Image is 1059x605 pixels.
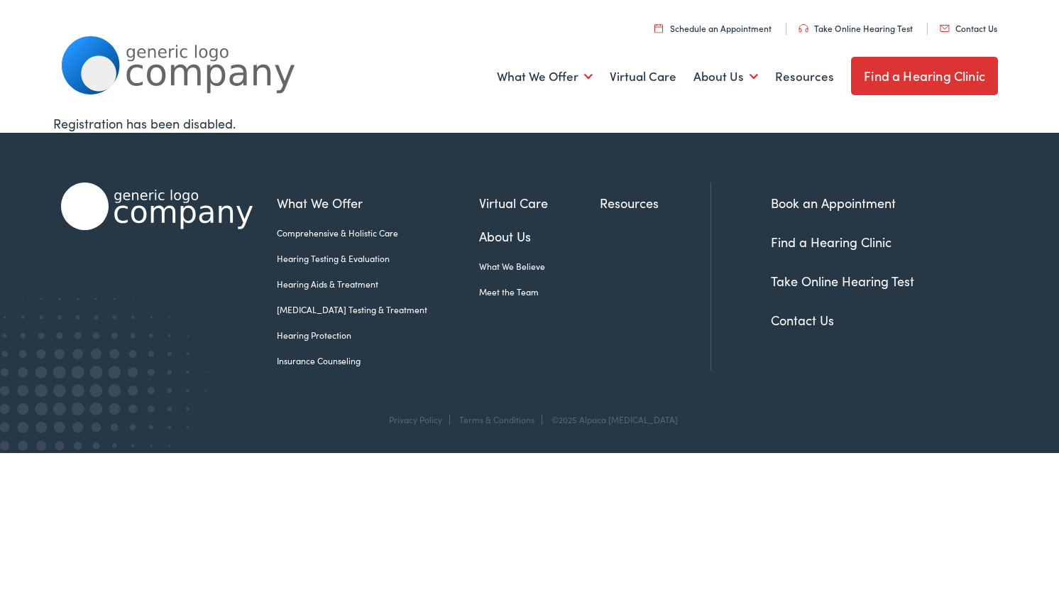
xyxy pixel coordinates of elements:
[940,22,997,34] a: Contact Us
[277,354,479,367] a: Insurance Counseling
[53,114,1006,133] div: Registration has been disabled.
[771,272,914,290] a: Take Online Hearing Test
[771,233,891,251] a: Find a Hearing Clinic
[610,50,676,103] a: Virtual Care
[479,260,600,273] a: What We Believe
[940,25,950,32] img: utility icon
[277,193,479,212] a: What We Offer
[771,194,896,212] a: Book an Appointment
[799,22,913,34] a: Take Online Hearing Test
[654,23,663,33] img: utility icon
[459,413,534,425] a: Terms & Conditions
[799,24,808,33] img: utility icon
[479,285,600,298] a: Meet the Team
[775,50,834,103] a: Resources
[851,57,998,95] a: Find a Hearing Clinic
[544,415,678,425] div: ©2025 Alpaca [MEDICAL_DATA]
[277,303,479,316] a: [MEDICAL_DATA] Testing & Treatment
[277,329,479,342] a: Hearing Protection
[479,227,600,246] a: About Us
[277,252,479,265] a: Hearing Testing & Evaluation
[654,22,772,34] a: Schedule an Appointment
[277,278,479,290] a: Hearing Aids & Treatment
[479,193,600,212] a: Virtual Care
[600,193,710,212] a: Resources
[389,413,442,425] a: Privacy Policy
[497,50,593,103] a: What We Offer
[693,50,758,103] a: About Us
[61,182,253,230] img: Alpaca Audiology
[277,227,479,239] a: Comprehensive & Holistic Care
[771,311,834,329] a: Contact Us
